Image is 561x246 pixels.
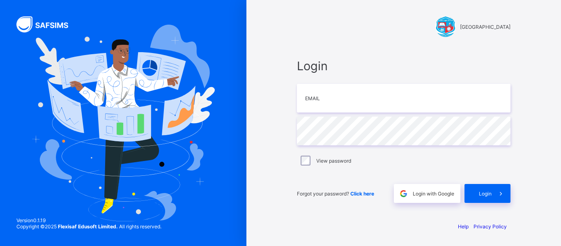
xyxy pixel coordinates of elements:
[399,189,408,198] img: google.396cfc9801f0270233282035f929180a.svg
[16,16,78,32] img: SAFSIMS Logo
[458,223,469,230] a: Help
[297,191,374,197] span: Forgot your password?
[297,59,510,73] span: Login
[16,223,161,230] span: Copyright © 2025 All rights reserved.
[479,191,492,197] span: Login
[460,24,510,30] span: [GEOGRAPHIC_DATA]
[413,191,454,197] span: Login with Google
[32,25,215,221] img: Hero Image
[474,223,507,230] a: Privacy Policy
[316,158,351,164] label: View password
[350,191,374,197] a: Click here
[16,217,161,223] span: Version 0.1.19
[58,223,118,230] strong: Flexisaf Edusoft Limited.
